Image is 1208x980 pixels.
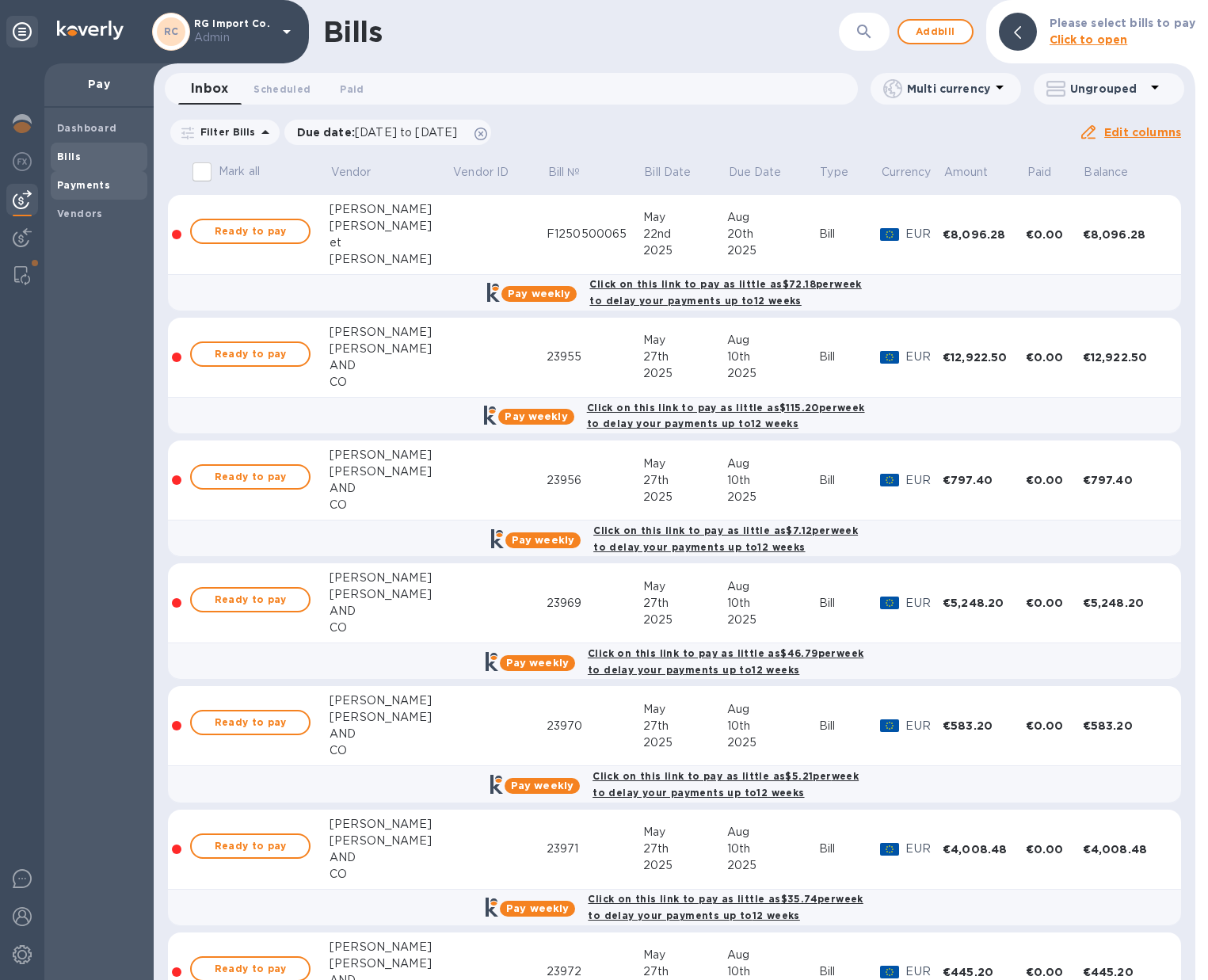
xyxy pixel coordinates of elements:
[330,603,452,620] div: AND
[643,349,727,365] div: 27th
[727,578,819,595] div: Aug
[57,21,124,40] img: Logo
[943,964,1026,980] div: €445.20
[190,219,311,244] button: Ready to pay
[547,349,643,365] div: 23955
[330,463,452,480] div: [PERSON_NAME]
[506,657,569,669] b: Pay weekly
[253,81,311,97] span: Scheduled
[204,713,296,732] span: Ready to pay
[819,718,881,734] div: Bill
[727,857,819,874] div: 2025
[506,902,569,914] b: Pay weekly
[1083,841,1166,857] div: €4,008.48
[6,16,38,48] div: Unpin categories
[194,125,256,139] p: Filter Bills
[453,164,509,181] p: Vendor ID
[57,151,81,162] b: Bills
[643,242,727,259] div: 2025
[355,126,457,139] span: [DATE] to [DATE]
[204,345,296,364] span: Ready to pay
[643,209,727,226] div: May
[331,164,372,181] p: Vendor
[643,489,727,505] div: 2025
[727,612,819,628] div: 2025
[548,164,581,181] p: Bill №
[643,701,727,718] div: May
[547,472,643,489] div: 23956
[1027,164,1052,181] p: Paid
[727,456,819,472] div: Aug
[1027,164,1073,181] span: Paid
[1026,964,1083,980] div: €0.00
[1083,472,1166,488] div: €797.40
[330,939,452,955] div: [PERSON_NAME]
[643,734,727,751] div: 2025
[340,81,364,97] span: Paid
[905,472,943,489] p: EUR
[330,341,452,357] div: [PERSON_NAME]
[508,288,570,299] b: Pay weekly
[643,472,727,489] div: 27th
[330,742,452,759] div: CO
[727,226,819,242] div: 20th
[727,472,819,489] div: 10th
[1083,349,1166,365] div: €12,922.50
[905,841,943,857] p: EUR
[587,402,865,430] b: Click on this link to pay as little as $115.20 per week to delay your payments up to 12 weeks
[330,709,452,726] div: [PERSON_NAME]
[548,164,601,181] span: Bill №
[13,152,32,171] img: Foreign exchange
[330,357,452,374] div: AND
[643,824,727,841] div: May
[643,841,727,857] div: 27th
[943,349,1026,365] div: €12,922.50
[330,235,452,251] div: et
[1084,164,1128,181] p: Balance
[330,726,452,742] div: AND
[905,963,943,980] p: EUR
[905,718,943,734] p: EUR
[729,164,802,181] span: Due Date
[727,824,819,841] div: Aug
[1026,472,1083,488] div: €0.00
[897,19,974,44] button: Addbill
[727,718,819,734] div: 10th
[944,164,989,181] p: Amount
[727,701,819,718] div: Aug
[944,164,1009,181] span: Amount
[330,833,452,849] div: [PERSON_NAME]
[727,841,819,857] div: 10th
[284,120,492,145] div: Due date:[DATE] to [DATE]
[330,586,452,603] div: [PERSON_NAME]
[1026,349,1083,365] div: €0.00
[643,456,727,472] div: May
[593,770,859,799] b: Click on this link to pay as little as $5.21 per week to delay your payments up to 12 weeks
[729,164,782,181] p: Due Date
[905,226,943,242] p: EUR
[820,164,848,181] p: Type
[512,534,574,546] b: Pay weekly
[190,710,311,735] button: Ready to pay
[727,242,819,259] div: 2025
[1026,227,1083,242] div: €0.00
[194,18,273,46] p: RG Import Co.
[727,963,819,980] div: 10th
[912,22,959,41] span: Add bill
[1050,17,1195,29] b: Please select bills to pay
[547,841,643,857] div: 23971
[1050,33,1128,46] b: Click to open
[297,124,466,140] p: Due date :
[190,464,311,490] button: Ready to pay
[330,218,452,235] div: [PERSON_NAME]
[589,278,861,307] b: Click on this link to pay as little as $72.18 per week to delay your payments up to 12 weeks
[330,201,452,218] div: [PERSON_NAME]
[819,963,881,980] div: Bill
[204,467,296,486] span: Ready to pay
[643,226,727,242] div: 22nd
[547,718,643,734] div: 23970
[943,718,1026,734] div: €583.20
[727,349,819,365] div: 10th
[57,122,117,134] b: Dashboard
[330,620,452,636] div: CO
